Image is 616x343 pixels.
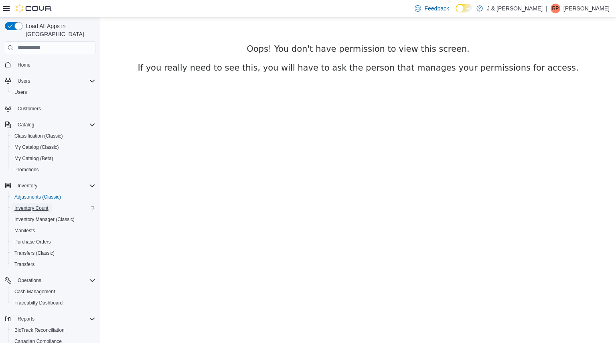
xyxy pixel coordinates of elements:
button: Inventory [2,180,99,191]
a: Adjustments (Classic) [11,192,64,202]
button: Catalog [2,119,99,130]
span: Purchase Orders [11,237,95,247]
span: Load All Apps in [GEOGRAPHIC_DATA] [22,22,95,38]
button: BioTrack Reconciliation [8,325,99,336]
button: Reports [14,314,38,324]
span: Promotions [14,166,39,173]
button: Users [8,87,99,98]
span: Inventory Count [11,203,95,213]
a: Inventory Manager (Classic) [11,215,78,224]
span: Traceabilty Dashboard [14,300,63,306]
button: Inventory [14,181,41,191]
span: Classification (Classic) [14,133,63,139]
button: Inventory Manager (Classic) [8,214,99,225]
span: Dark Mode [456,12,456,13]
span: Catalog [18,122,34,128]
button: Inventory Count [8,203,99,214]
button: Reports [2,313,99,325]
span: Feedback [424,4,449,12]
span: Adjustments (Classic) [11,192,95,202]
span: Reports [18,316,34,322]
span: Users [18,78,30,84]
span: Inventory Manager (Classic) [14,216,75,223]
span: Catalog [14,120,95,130]
a: Inventory Count [11,203,52,213]
a: Promotions [11,165,42,175]
p: [PERSON_NAME] [563,4,610,13]
p: | [546,4,547,13]
span: Transfers (Classic) [14,250,55,256]
span: Operations [14,276,95,285]
button: Classification (Classic) [8,130,99,142]
button: Adjustments (Classic) [8,191,99,203]
button: Purchase Orders [8,236,99,248]
a: My Catalog (Beta) [11,154,57,163]
span: Classification (Classic) [11,131,95,141]
button: My Catalog (Classic) [8,142,99,153]
a: Traceabilty Dashboard [11,298,66,308]
p: J & [PERSON_NAME] [487,4,543,13]
span: Traceabilty Dashboard [11,298,95,308]
img: Cova [16,4,52,12]
a: My Catalog (Classic) [11,142,62,152]
span: Adjustments (Classic) [14,194,61,200]
button: Transfers [8,259,99,270]
button: Customers [2,103,99,114]
a: Purchase Orders [11,237,54,247]
span: Cash Management [11,287,95,296]
button: Operations [2,275,99,286]
button: Manifests [8,225,99,236]
input: Dark Mode [456,4,472,12]
button: Transfers (Classic) [8,248,99,259]
a: Users [11,87,30,97]
span: Home [14,60,95,70]
span: My Catalog (Beta) [11,154,95,163]
a: Manifests [11,226,38,235]
span: Cash Management [14,288,55,295]
button: Traceabilty Dashboard [8,297,99,308]
a: Customers [14,104,44,114]
span: Promotions [11,165,95,175]
a: Feedback [411,0,452,16]
span: Home [18,62,30,68]
span: Users [11,87,95,97]
span: My Catalog (Classic) [14,144,59,150]
span: Purchase Orders [14,239,51,245]
button: Operations [14,276,45,285]
span: Users [14,89,27,95]
a: Transfers (Classic) [11,248,58,258]
span: BioTrack Reconciliation [14,327,65,333]
span: Manifests [11,226,95,235]
span: Customers [18,106,41,112]
a: Home [14,60,34,70]
span: My Catalog (Classic) [11,142,95,152]
button: My Catalog (Beta) [8,153,99,164]
span: Transfers [14,261,34,268]
span: RP [552,4,559,13]
span: Inventory [18,183,37,189]
span: Manifests [14,227,35,234]
span: Users [14,76,95,86]
a: BioTrack Reconciliation [11,325,68,335]
button: Promotions [8,164,99,175]
p: If you really need to see this, you will have to ask the person that manages your permissions for... [30,45,486,57]
p: Oops! You don't have permission to view this screen. [30,26,486,39]
button: Cash Management [8,286,99,297]
span: Transfers (Classic) [11,248,95,258]
button: Home [2,59,99,71]
span: BioTrack Reconciliation [11,325,95,335]
a: Cash Management [11,287,58,296]
button: Catalog [14,120,37,130]
a: Transfers [11,260,38,269]
span: Inventory [14,181,95,191]
span: Transfers [11,260,95,269]
button: Users [14,76,33,86]
span: Reports [14,314,95,324]
button: Users [2,75,99,87]
span: Inventory Manager (Classic) [11,215,95,224]
span: Inventory Count [14,205,49,211]
span: Operations [18,277,41,284]
div: Raj Patel [551,4,560,13]
span: My Catalog (Beta) [14,155,53,162]
span: Customers [14,104,95,114]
